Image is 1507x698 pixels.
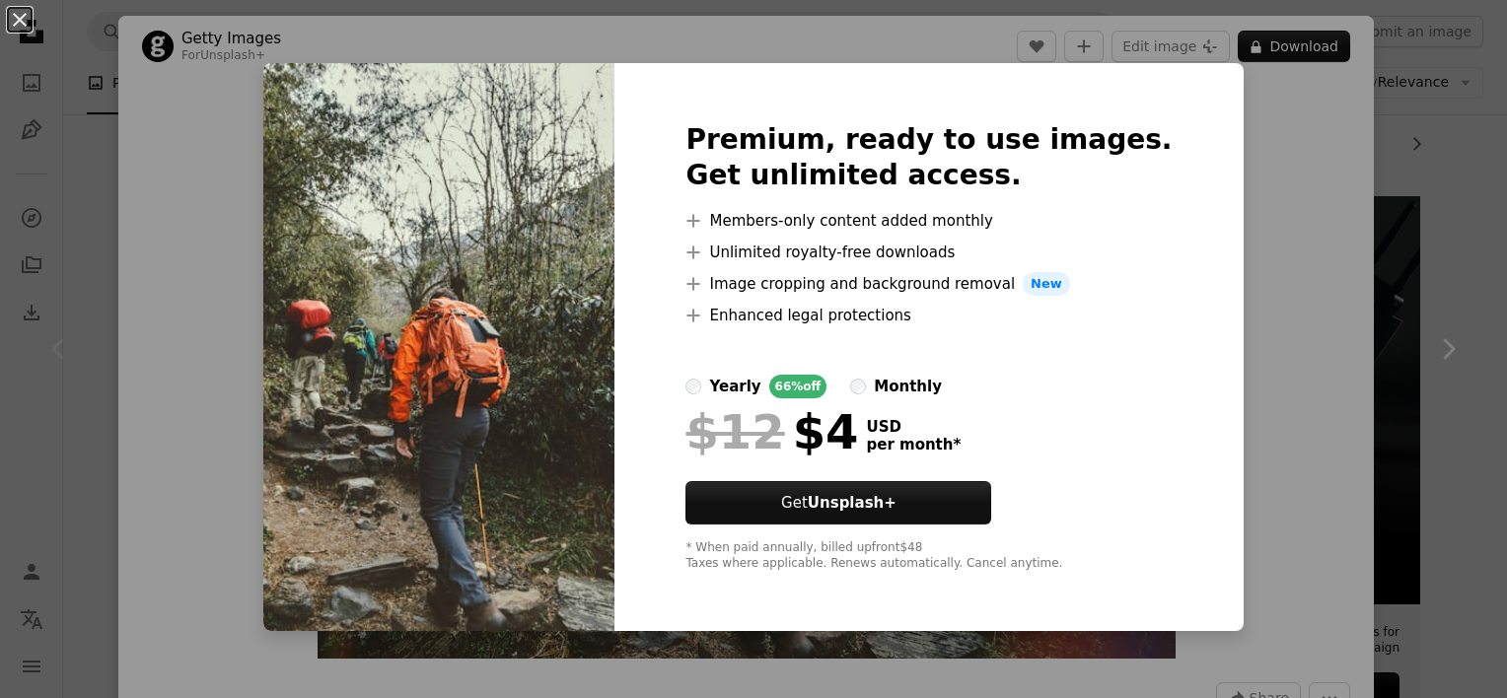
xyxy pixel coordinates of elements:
span: $12 [685,406,784,457]
li: Unlimited royalty-free downloads [685,241,1172,264]
span: USD [866,418,961,436]
span: per month * [866,436,961,454]
div: 66% off [769,375,827,398]
div: monthly [874,375,942,398]
img: premium_photo-1661810803959-f91f5195138e [263,63,614,631]
h2: Premium, ready to use images. Get unlimited access. [685,122,1172,193]
input: monthly [850,379,866,394]
li: Members-only content added monthly [685,209,1172,233]
div: $4 [685,406,858,457]
input: yearly66%off [685,379,701,394]
div: * When paid annually, billed upfront $48 Taxes where applicable. Renews automatically. Cancel any... [685,540,1172,572]
li: Image cropping and background removal [685,272,1172,296]
div: yearly [709,375,760,398]
li: Enhanced legal protections [685,304,1172,327]
strong: Unsplash+ [808,494,897,512]
button: GetUnsplash+ [685,481,991,524]
span: New [1023,272,1070,296]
